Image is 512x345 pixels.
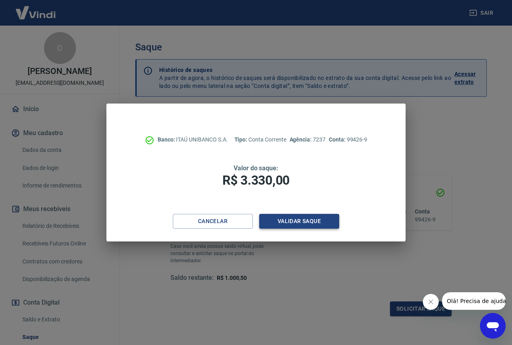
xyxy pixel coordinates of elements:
[234,164,278,172] span: Valor do saque:
[158,136,176,143] span: Banco:
[222,173,290,188] span: R$ 3.330,00
[234,136,249,143] span: Tipo:
[423,294,439,310] iframe: Fechar mensagem
[329,136,347,143] span: Conta:
[442,292,506,310] iframe: Mensagem da empresa
[5,6,67,12] span: Olá! Precisa de ajuda?
[158,136,228,144] p: ITAÚ UNIBANCO S.A.
[329,136,367,144] p: 99426-9
[290,136,326,144] p: 7237
[234,136,286,144] p: Conta Corrente
[480,313,506,339] iframe: Botão para abrir a janela de mensagens
[173,214,253,229] button: Cancelar
[259,214,339,229] button: Validar saque
[290,136,313,143] span: Agência:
